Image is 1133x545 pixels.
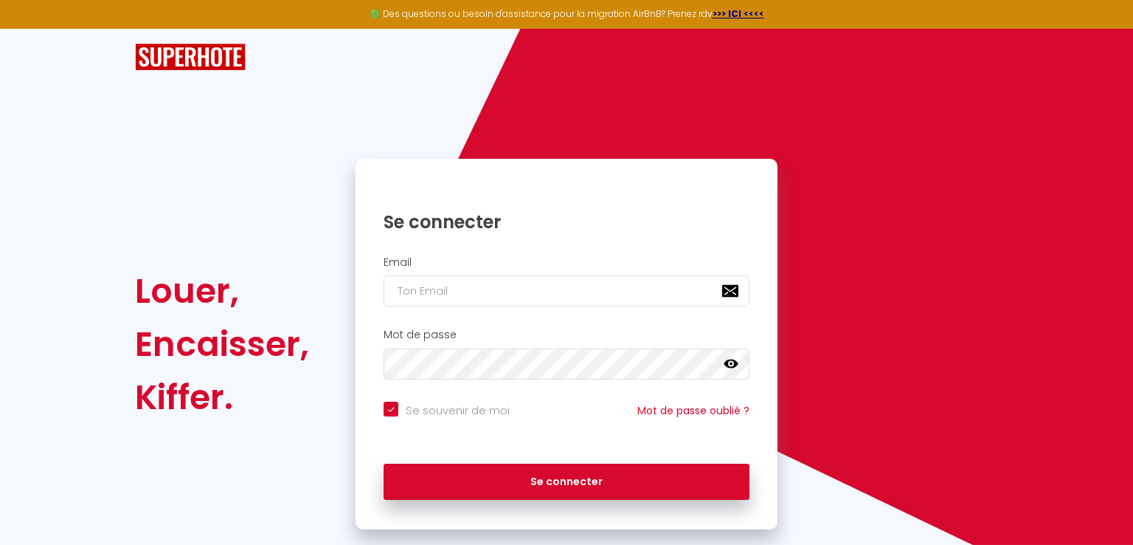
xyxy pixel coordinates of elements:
div: Louer, [135,264,309,318]
button: Se connecter [384,464,749,501]
h2: Mot de passe [384,329,749,341]
h1: Se connecter [384,210,749,233]
a: Mot de passe oublié ? [637,403,749,418]
a: >>> ICI <<<< [713,7,764,20]
h2: Email [384,256,749,269]
div: Kiffer. [135,371,309,424]
input: Ton Email [384,275,749,306]
img: SuperHote logo [135,44,246,71]
div: Encaisser, [135,318,309,371]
